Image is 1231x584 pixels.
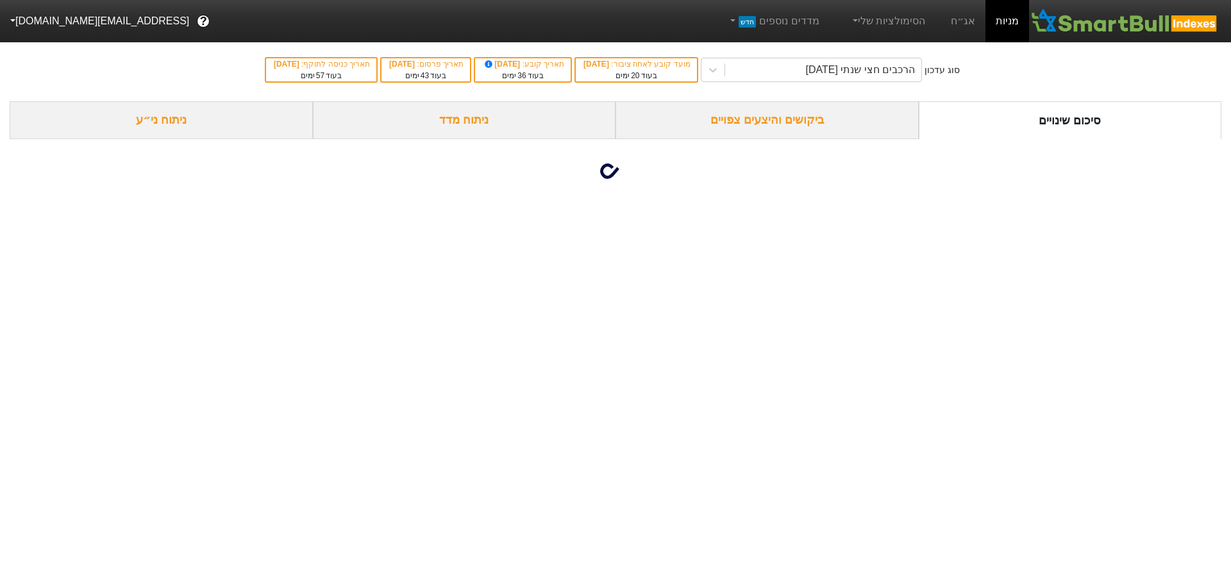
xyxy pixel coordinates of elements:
[421,71,429,80] span: 43
[388,70,464,81] div: בעוד ימים
[582,70,690,81] div: בעוד ימים
[482,58,564,70] div: תאריך קובע :
[925,63,960,77] div: סוג עדכון
[805,62,915,78] div: הרכבים חצי שנתי [DATE]
[615,101,919,139] div: ביקושים והיצעים צפויים
[272,58,370,70] div: תאריך כניסה לתוקף :
[200,13,207,30] span: ?
[313,101,616,139] div: ניתוח מדד
[274,60,301,69] span: [DATE]
[482,70,564,81] div: בעוד ימים
[600,156,631,187] img: loading...
[739,16,756,28] span: חדש
[10,101,313,139] div: ניתוח ני״ע
[316,71,324,80] span: 57
[483,60,523,69] span: [DATE]
[631,71,639,80] span: 20
[583,60,611,69] span: [DATE]
[272,70,370,81] div: בעוד ימים
[517,71,526,80] span: 36
[723,8,825,34] a: מדדים נוספיםחדש
[389,60,417,69] span: [DATE]
[388,58,464,70] div: תאריך פרסום :
[845,8,931,34] a: הסימולציות שלי
[582,58,690,70] div: מועד קובע לאחוז ציבור :
[919,101,1222,139] div: סיכום שינויים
